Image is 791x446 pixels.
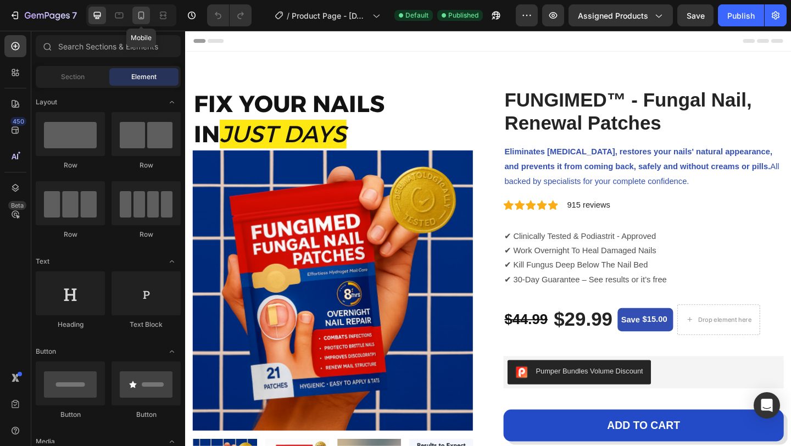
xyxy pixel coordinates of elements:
span: Toggle open [163,253,181,270]
div: Row [112,230,181,239]
div: Heading [36,320,105,330]
div: $15.00 [496,306,525,321]
button: Save [677,4,714,26]
div: Drop element here [558,310,616,319]
div: Publish [727,10,755,21]
div: Undo/Redo [207,4,252,26]
div: Row [112,160,181,170]
p: ✔ Clinically Tested & Podiastrit - Approved ✔ Work Overnight To Heal Damaged Nails ✔ Kill Fungus ... [347,216,650,279]
span: Save [687,11,705,20]
span: Product Page - [DATE] 22:34:39 [292,10,368,21]
div: Button [36,410,105,420]
div: 450 [10,117,26,126]
div: Text Block [112,320,181,330]
p: 7 [72,9,77,22]
span: Text [36,257,49,266]
span: Element [131,72,157,82]
div: Row [36,230,105,239]
span: Default [405,10,428,20]
button: Publish [718,4,764,26]
input: Search Sections & Elements [36,35,181,57]
div: $44.99 [346,302,396,327]
button: Assigned Products [569,4,673,26]
span: Published [448,10,478,20]
div: $29.99 [400,300,466,328]
div: Beta [8,201,26,210]
h2: FUNGIMED™ - Fungal Nail, Renewal Patches [346,62,651,114]
div: Row [36,160,105,170]
span: Toggle open [163,93,181,111]
strong: Eliminates [MEDICAL_DATA], restores your nails' natural appearance, and prevents it from coming b... [347,127,638,152]
div: Open Intercom Messenger [754,392,780,419]
span: Assigned Products [578,10,648,21]
span: Toggle open [163,343,181,360]
img: CIumv63twf4CEAE=.png [359,365,372,378]
p: 915 reviews [415,183,462,196]
button: 7 [4,4,82,26]
div: Save [472,306,496,322]
span: Section [61,72,85,82]
div: Pumper Bundles Volume Discount [381,365,498,376]
div: Button [112,410,181,420]
span: / [287,10,289,21]
iframe: Design area [185,31,791,446]
div: ADD TO CART [459,421,538,438]
span: Layout [36,97,57,107]
p: All backed by specialists for your complete confidence. [347,124,650,171]
span: Button [36,347,56,356]
button: Pumper Bundles Volume Discount [350,358,506,384]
